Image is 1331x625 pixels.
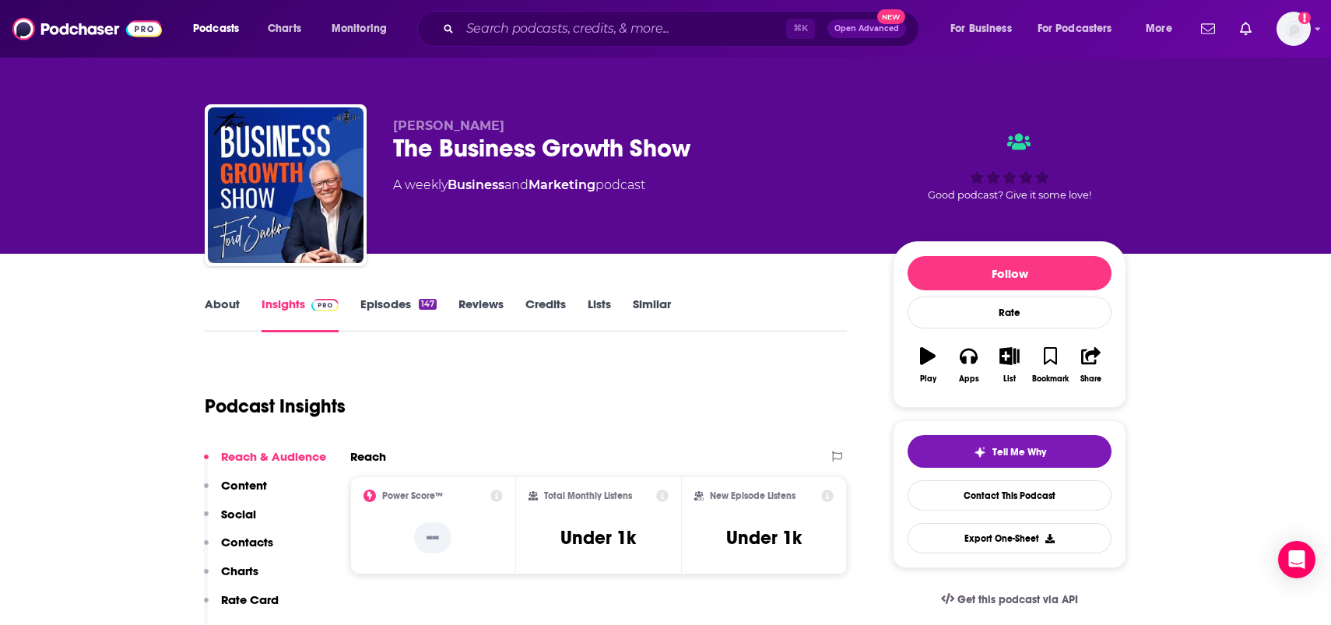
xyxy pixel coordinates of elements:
[332,18,387,40] span: Monitoring
[908,480,1112,511] a: Contact This Podcast
[827,19,906,38] button: Open AdvancedNew
[929,581,1090,619] a: Get this podcast via API
[726,526,802,550] h3: Under 1k
[448,177,504,192] a: Business
[204,564,258,592] button: Charts
[588,297,611,332] a: Lists
[992,446,1046,458] span: Tell Me Why
[221,535,273,550] p: Contacts
[1195,16,1221,42] a: Show notifications dropdown
[12,14,162,44] img: Podchaser - Follow, Share and Rate Podcasts
[908,337,948,393] button: Play
[1234,16,1258,42] a: Show notifications dropdown
[529,177,595,192] a: Marketing
[633,297,671,332] a: Similar
[262,297,339,332] a: InsightsPodchaser Pro
[1277,12,1311,46] span: Logged in as saraatspark
[525,297,566,332] a: Credits
[920,374,936,384] div: Play
[1298,12,1311,24] svg: Add a profile image
[350,449,386,464] h2: Reach
[974,446,986,458] img: tell me why sparkle
[908,297,1112,328] div: Rate
[321,16,407,41] button: open menu
[458,297,504,332] a: Reviews
[419,299,437,310] div: 147
[1277,12,1311,46] img: User Profile
[221,507,256,521] p: Social
[957,593,1078,606] span: Get this podcast via API
[908,435,1112,468] button: tell me why sparkleTell Me Why
[1278,541,1315,578] div: Open Intercom Messenger
[193,18,239,40] span: Podcasts
[432,11,934,47] div: Search podcasts, credits, & more...
[989,337,1030,393] button: List
[1135,16,1192,41] button: open menu
[786,19,815,39] span: ⌘ K
[360,297,437,332] a: Episodes147
[1277,12,1311,46] button: Show profile menu
[204,507,256,535] button: Social
[221,564,258,578] p: Charts
[414,522,451,553] p: --
[204,478,267,507] button: Content
[204,592,279,621] button: Rate Card
[544,490,632,501] h2: Total Monthly Listens
[393,118,504,133] span: [PERSON_NAME]
[908,523,1112,553] button: Export One-Sheet
[221,478,267,493] p: Content
[221,449,326,464] p: Reach & Audience
[393,176,645,195] div: A weekly podcast
[311,299,339,311] img: Podchaser Pro
[1030,337,1070,393] button: Bookmark
[208,107,363,263] img: The Business Growth Show
[382,490,443,501] h2: Power Score™
[950,18,1012,40] span: For Business
[460,16,786,41] input: Search podcasts, credits, & more...
[959,374,979,384] div: Apps
[221,592,279,607] p: Rate Card
[1032,374,1069,384] div: Bookmark
[834,25,899,33] span: Open Advanced
[1071,337,1112,393] button: Share
[1038,18,1112,40] span: For Podcasters
[710,490,795,501] h2: New Episode Listens
[877,9,905,24] span: New
[560,526,636,550] h3: Under 1k
[268,18,301,40] span: Charts
[1080,374,1101,384] div: Share
[205,297,240,332] a: About
[939,16,1031,41] button: open menu
[1146,18,1172,40] span: More
[204,449,326,478] button: Reach & Audience
[928,189,1091,201] span: Good podcast? Give it some love!
[204,535,273,564] button: Contacts
[182,16,259,41] button: open menu
[908,256,1112,290] button: Follow
[893,118,1126,215] div: Good podcast? Give it some love!
[258,16,311,41] a: Charts
[1003,374,1016,384] div: List
[205,395,346,418] h1: Podcast Insights
[948,337,989,393] button: Apps
[1027,16,1135,41] button: open menu
[504,177,529,192] span: and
